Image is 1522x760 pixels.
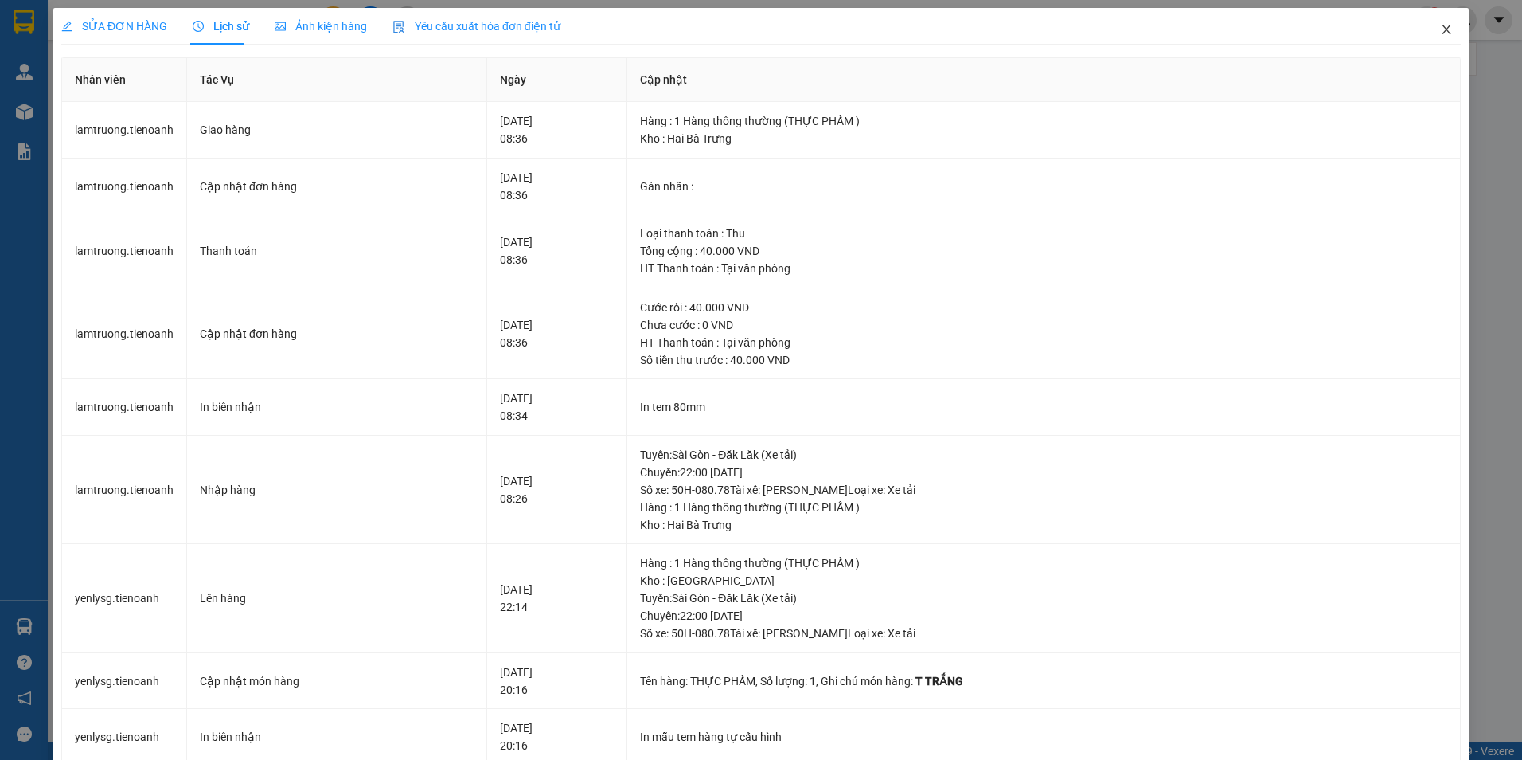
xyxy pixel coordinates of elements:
[915,675,963,688] span: T TRẮNG
[62,653,187,710] td: yenlysg.tienoanh
[392,21,405,33] img: icon
[810,675,816,688] span: 1
[487,58,627,102] th: Ngày
[62,288,187,380] td: lamtruong.tienoanh
[640,672,1447,690] div: Tên hàng: , Số lượng: , Ghi chú món hàng:
[193,21,204,32] span: clock-circle
[500,664,614,699] div: [DATE] 20:16
[200,590,474,607] div: Lên hàng
[200,728,474,746] div: In biên nhận
[640,112,1447,130] div: Hàng : 1 Hàng thông thường (THỰC PHẨM )
[640,572,1447,590] div: Kho : [GEOGRAPHIC_DATA]
[1424,8,1469,53] button: Close
[640,299,1447,316] div: Cước rồi : 40.000 VND
[275,20,367,33] span: Ảnh kiện hàng
[640,242,1447,260] div: Tổng cộng : 40.000 VND
[500,233,614,268] div: [DATE] 08:36
[640,225,1447,242] div: Loại thanh toán : Thu
[193,20,249,33] span: Lịch sử
[640,398,1447,416] div: In tem 80mm
[62,159,187,215] td: lamtruong.tienoanh
[200,242,474,260] div: Thanh toán
[275,21,286,32] span: picture
[640,499,1447,516] div: Hàng : 1 Hàng thông thường (THỰC PHẨM )
[187,58,487,102] th: Tác Vụ
[200,121,474,139] div: Giao hàng
[640,260,1447,277] div: HT Thanh toán : Tại văn phòng
[200,178,474,195] div: Cập nhật đơn hàng
[62,436,187,545] td: lamtruong.tienoanh
[200,398,474,416] div: In biên nhận
[500,112,614,147] div: [DATE] 08:36
[640,351,1447,369] div: Số tiền thu trước : 40.000 VND
[640,554,1447,572] div: Hàng : 1 Hàng thông thường (THỰC PHẨM )
[200,672,474,690] div: Cập nhật món hàng
[640,516,1447,534] div: Kho : Hai Bà Trưng
[62,214,187,288] td: lamtruong.tienoanh
[690,675,755,688] span: THỰC PHẨM
[62,379,187,436] td: lamtruong.tienoanh
[500,390,614,425] div: [DATE] 08:34
[1440,23,1453,36] span: close
[640,728,1447,746] div: In mẫu tem hàng tự cấu hình
[500,719,614,754] div: [DATE] 20:16
[640,334,1447,351] div: HT Thanh toán : Tại văn phòng
[200,325,474,343] div: Cập nhật đơn hàng
[61,20,167,33] span: SỬA ĐƠN HÀNG
[640,446,1447,499] div: Tuyến : Sài Gòn - Đăk Lăk (Xe tải) Chuyến: 22:00 [DATE] Số xe: 50H-080.78 Tài xế: [PERSON_NAME] L...
[627,58,1461,102] th: Cập nhật
[62,102,187,159] td: lamtruong.tienoanh
[200,481,474,499] div: Nhập hàng
[500,169,614,204] div: [DATE] 08:36
[61,21,72,32] span: edit
[640,316,1447,334] div: Chưa cước : 0 VND
[62,58,187,102] th: Nhân viên
[640,590,1447,642] div: Tuyến : Sài Gòn - Đăk Lăk (Xe tải) Chuyến: 22:00 [DATE] Số xe: 50H-080.78 Tài xế: [PERSON_NAME] L...
[500,581,614,616] div: [DATE] 22:14
[640,130,1447,147] div: Kho : Hai Bà Trưng
[500,472,614,507] div: [DATE] 08:26
[640,178,1447,195] div: Gán nhãn :
[500,316,614,351] div: [DATE] 08:36
[62,544,187,653] td: yenlysg.tienoanh
[392,20,560,33] span: Yêu cầu xuất hóa đơn điện tử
